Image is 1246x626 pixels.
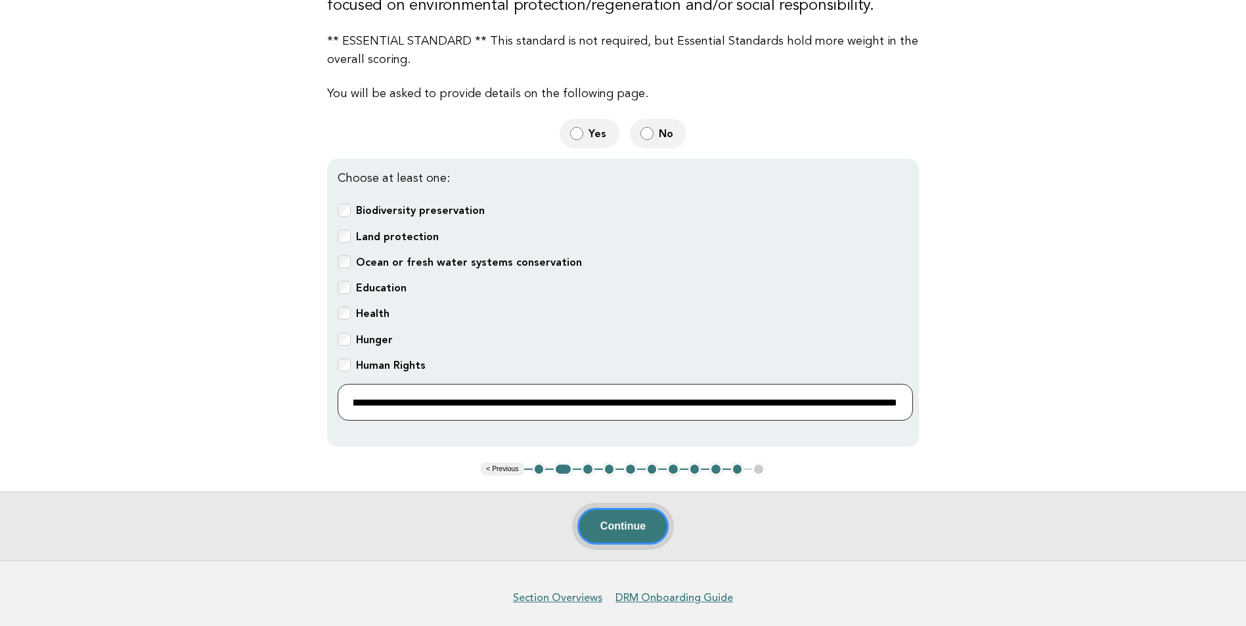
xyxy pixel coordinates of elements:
span: Yes [589,127,609,140]
input: Yes [570,127,583,140]
button: < Previous [481,463,523,476]
button: 9 [709,463,723,476]
b: Ocean or fresh water systems conservation [356,256,582,268]
p: ** ESSENTIAL STANDARD ** This standard is not required, but Essential Standards hold more weight ... [327,32,919,69]
a: Section Overviews [513,591,602,604]
p: You will be asked to provide details on the following page. [327,85,919,103]
b: Health [356,307,389,320]
button: 4 [603,463,616,476]
b: Biodiversity preservation [356,204,485,217]
button: 1 [533,463,546,476]
span: No [659,127,676,140]
b: Education [356,282,407,294]
button: Continue [577,508,669,545]
button: 3 [581,463,594,476]
button: 2 [554,463,573,476]
input: No [640,127,654,140]
b: Human Rights [356,359,426,371]
p: Choose at least one: [338,169,908,188]
b: Land protection [356,230,439,243]
b: Hunger [356,333,393,346]
button: 8 [688,463,701,476]
button: 10 [731,463,744,476]
button: 6 [646,463,659,476]
button: 5 [624,463,637,476]
a: DRM Onboarding Guide [615,591,733,604]
button: 7 [667,463,680,476]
